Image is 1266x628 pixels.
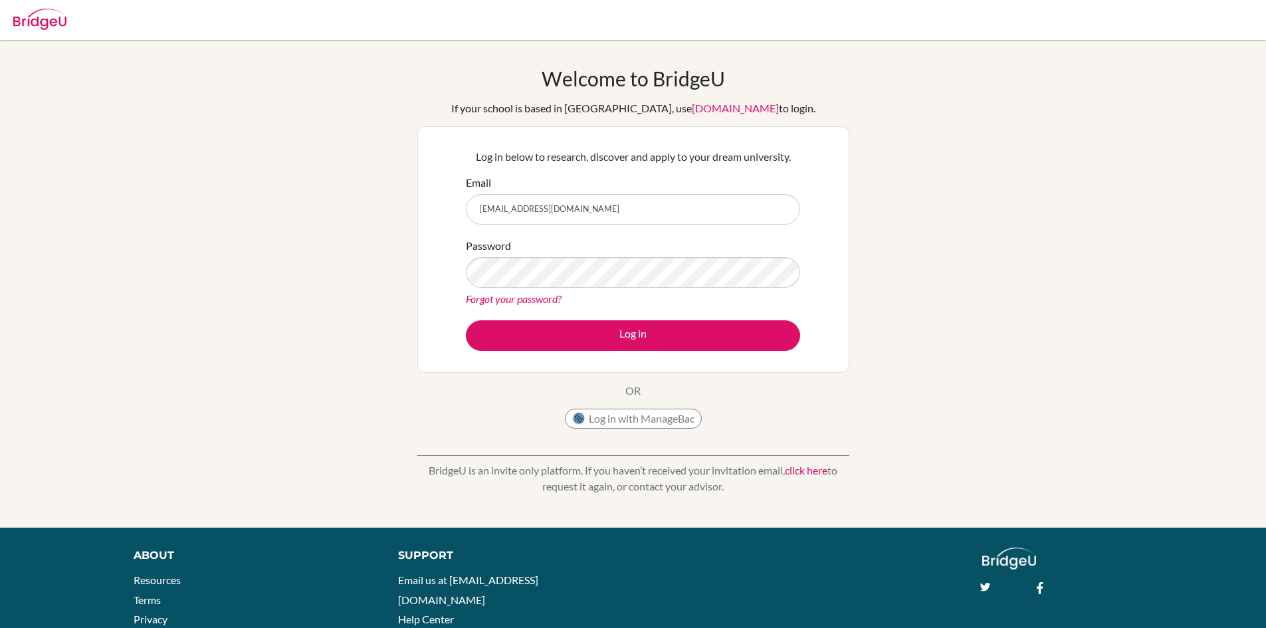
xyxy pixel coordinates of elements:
[565,409,702,429] button: Log in with ManageBac
[466,149,800,165] p: Log in below to research, discover and apply to your dream university.
[692,102,779,114] a: [DOMAIN_NAME]
[134,574,181,586] a: Resources
[134,593,161,606] a: Terms
[398,574,538,606] a: Email us at [EMAIL_ADDRESS][DOMAIN_NAME]
[785,464,827,476] a: click here
[982,548,1036,570] img: logo_white@2x-f4f0deed5e89b7ecb1c2cc34c3e3d731f90f0f143d5ea2071677605dd97b5244.png
[13,9,66,30] img: Bridge-U
[398,613,454,625] a: Help Center
[451,100,815,116] div: If your school is based in [GEOGRAPHIC_DATA], use to login.
[134,613,167,625] a: Privacy
[466,320,800,351] button: Log in
[542,66,725,90] h1: Welcome to BridgeU
[466,238,511,254] label: Password
[625,383,641,399] p: OR
[134,548,368,564] div: About
[466,175,491,191] label: Email
[466,292,562,305] a: Forgot your password?
[417,463,849,494] p: BridgeU is an invite only platform. If you haven’t received your invitation email, to request it ...
[398,548,617,564] div: Support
